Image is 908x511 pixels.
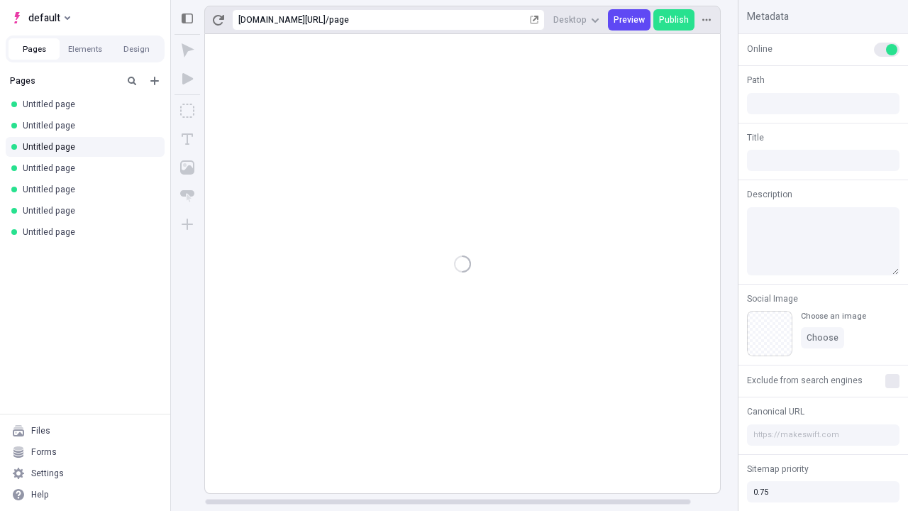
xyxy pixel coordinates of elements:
button: Pages [9,38,60,60]
span: Publish [659,14,689,26]
div: Untitled page [23,99,153,110]
span: Path [747,74,765,87]
button: Select site [6,7,76,28]
button: Box [175,98,200,123]
button: Add new [146,72,163,89]
button: Desktop [548,9,605,31]
button: Elements [60,38,111,60]
div: Choose an image [801,311,866,322]
div: Untitled page [23,163,153,174]
button: Preview [608,9,650,31]
span: Description [747,188,792,201]
span: Title [747,131,764,144]
span: Choose [807,332,838,344]
span: Social Image [747,292,798,305]
input: https://makeswift.com [747,424,899,446]
button: Button [175,183,200,209]
div: Forms [31,446,57,458]
span: Desktop [553,14,587,26]
div: Help [31,489,49,500]
div: Settings [31,468,64,479]
span: Preview [614,14,645,26]
button: Choose [801,327,844,348]
span: Sitemap priority [747,463,809,476]
span: Online [747,43,773,55]
div: Pages [10,75,118,87]
span: Exclude from search engines [747,374,863,387]
div: Untitled page [23,141,153,153]
div: page [329,14,527,26]
span: default [28,9,60,26]
div: Files [31,425,50,436]
div: Untitled page [23,184,153,195]
button: Image [175,155,200,180]
div: Untitled page [23,120,153,131]
button: Publish [653,9,694,31]
div: Untitled page [23,205,153,216]
span: Canonical URL [747,405,804,418]
div: Untitled page [23,226,153,238]
div: [URL][DOMAIN_NAME] [238,14,326,26]
button: Text [175,126,200,152]
button: Design [111,38,162,60]
div: / [326,14,329,26]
